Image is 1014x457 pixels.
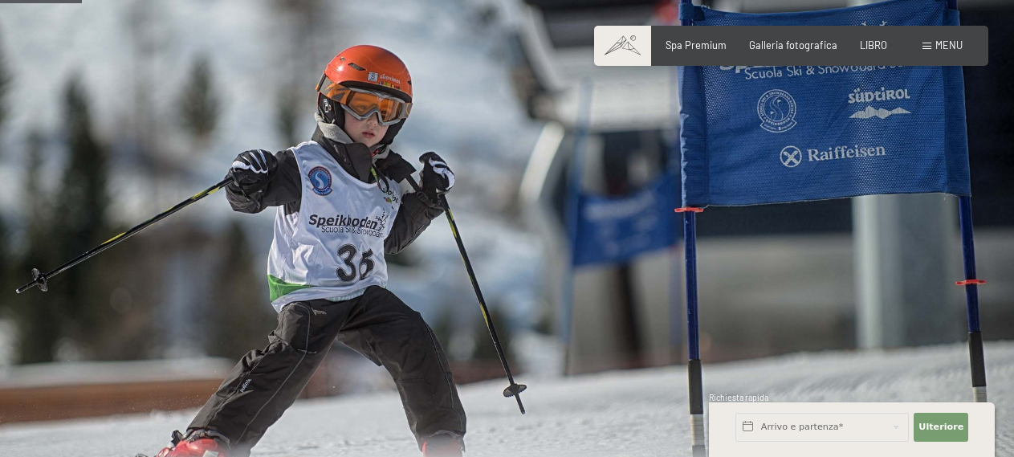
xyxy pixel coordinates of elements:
[914,413,968,442] button: Ulteriore
[860,39,887,51] a: LIBRO
[749,39,837,51] a: Galleria fotografica
[935,39,963,51] font: menu
[918,422,963,432] font: Ulteriore
[666,39,727,51] a: Spa Premium
[709,393,768,402] font: Richiesta rapida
